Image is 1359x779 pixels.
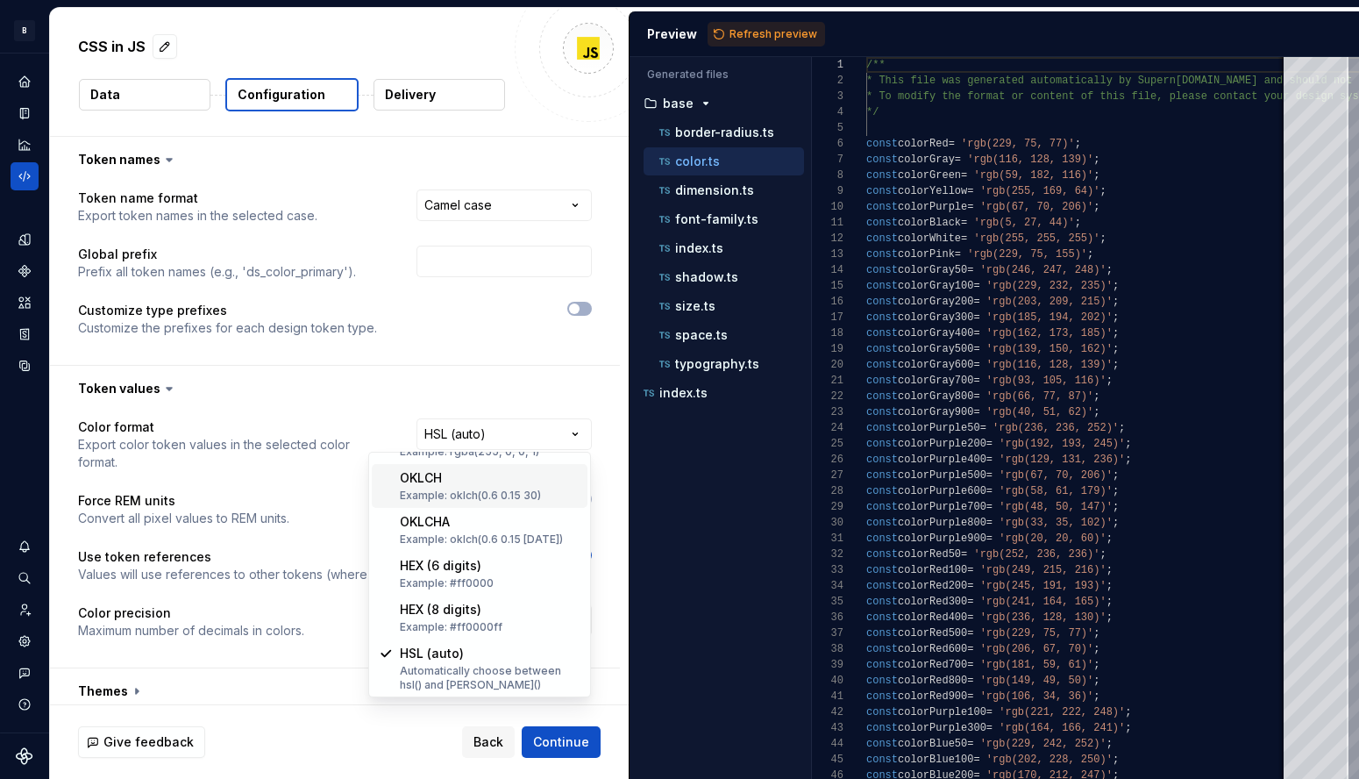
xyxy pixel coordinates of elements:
[400,445,539,459] div: Example: rgba(255, 0, 0, 1)
[400,558,481,573] span: HEX (6 digits)
[400,489,541,503] div: Example: oklch(0.6 0.15 30)
[400,576,494,590] div: Example: #ff0000
[400,646,464,661] span: HSL (auto)
[400,514,450,529] span: OKLCHA
[400,532,563,547] div: Example: oklch(0.6 0.15 [DATE])
[400,470,442,485] span: OKLCH
[400,620,502,634] div: Example: #ff0000ff
[400,664,580,692] div: Automatically choose between hsl() and [PERSON_NAME]()
[400,602,481,617] span: HEX (8 digits)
